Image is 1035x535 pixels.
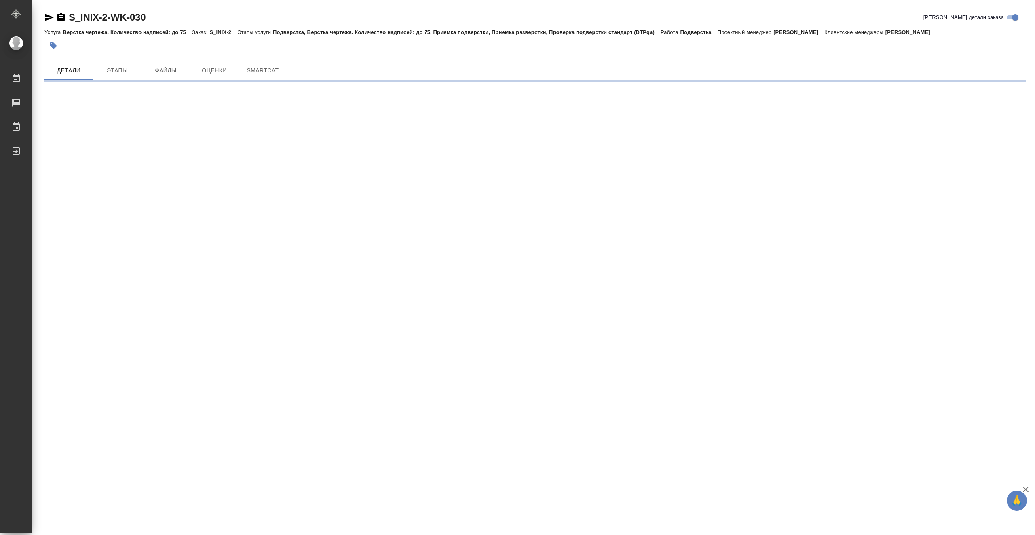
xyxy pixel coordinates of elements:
p: Подверстка [680,29,718,35]
p: Клиентские менеджеры [824,29,885,35]
span: 🙏 [1010,492,1024,509]
p: Услуга [44,29,63,35]
p: Этапы услуги [237,29,273,35]
p: Заказ: [192,29,209,35]
p: [PERSON_NAME] [773,29,824,35]
a: S_INIX-2-WK-030 [69,12,146,23]
p: [PERSON_NAME] [885,29,936,35]
button: Скопировать ссылку для ЯМессенджера [44,13,54,22]
button: Добавить тэг [44,37,62,55]
span: Файлы [146,65,185,76]
p: Работа [661,29,680,35]
p: Проектный менеджер [718,29,773,35]
button: Скопировать ссылку [56,13,66,22]
span: [PERSON_NAME] детали заказа [923,13,1004,21]
button: 🙏 [1007,491,1027,511]
p: S_INIX-2 [209,29,237,35]
span: Этапы [98,65,137,76]
span: SmartCat [243,65,282,76]
p: Подверстка, Верстка чертежа. Количество надписей: до 75, Приемка подверстки, Приемка разверстки, ... [273,29,661,35]
span: Детали [49,65,88,76]
span: Оценки [195,65,234,76]
p: Верстка чертежа. Количество надписей: до 75 [63,29,192,35]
